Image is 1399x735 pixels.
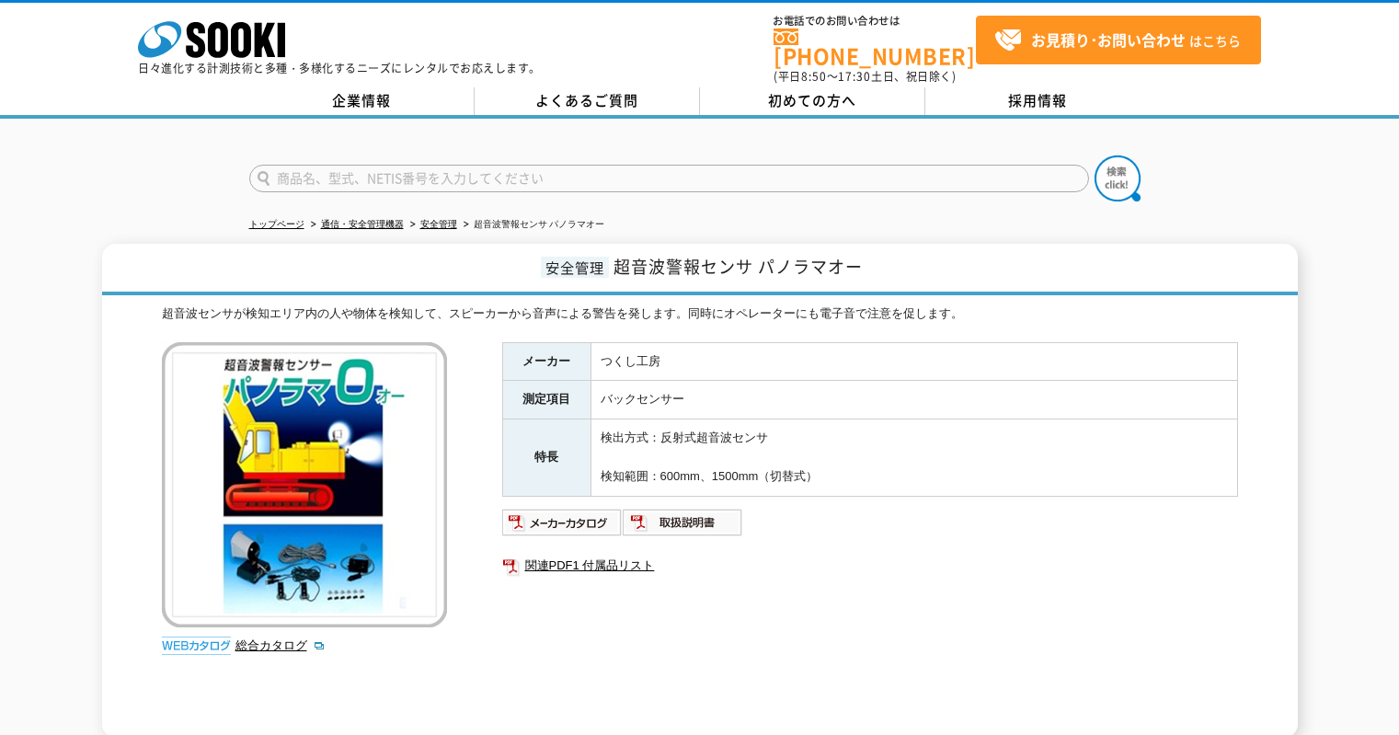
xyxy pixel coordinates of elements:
[700,87,925,115] a: 初めての方へ
[541,257,609,278] span: 安全管理
[235,638,326,652] a: 総合カタログ
[249,87,475,115] a: 企業情報
[623,520,743,534] a: 取扱説明書
[249,219,304,229] a: トップページ
[162,342,447,627] img: 超音波警報センサ パノラマオー
[774,16,976,27] span: お電話でのお問い合わせは
[502,508,623,537] img: メーカーカタログ
[774,68,956,85] span: (平日 ～ 土日、祝日除く)
[1095,155,1141,201] img: btn_search.png
[321,219,404,229] a: 通信・安全管理機器
[460,215,605,235] li: 超音波警報センサ パノラマオー
[591,381,1237,419] td: バックセンサー
[502,554,1238,578] a: 関連PDF1 付属品リスト
[613,254,863,279] span: 超音波警報センサ パノラマオー
[249,165,1089,192] input: 商品名、型式、NETIS番号を入力してください
[623,508,743,537] img: 取扱説明書
[502,520,623,534] a: メーカーカタログ
[475,87,700,115] a: よくあるご質問
[925,87,1151,115] a: 採用情報
[502,342,591,381] th: メーカー
[801,68,827,85] span: 8:50
[1031,29,1186,51] strong: お見積り･お問い合わせ
[591,419,1237,496] td: 検出方式：反射式超音波センサ 検知範囲：600mm、1500mm（切替式）
[162,304,1238,324] div: 超音波センサが検知エリア内の人や物体を検知して、スピーカーから音声による警告を発します。同時にオペレーターにも電子音で注意を促します。
[774,29,976,66] a: [PHONE_NUMBER]
[502,381,591,419] th: 測定項目
[591,342,1237,381] td: つくし工房
[502,419,591,496] th: 特長
[420,219,457,229] a: 安全管理
[768,90,856,110] span: 初めての方へ
[162,637,231,655] img: webカタログ
[976,16,1261,64] a: お見積り･お問い合わせはこちら
[994,27,1241,54] span: はこちら
[138,63,541,74] p: 日々進化する計測技術と多種・多様化するニーズにレンタルでお応えします。
[838,68,871,85] span: 17:30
